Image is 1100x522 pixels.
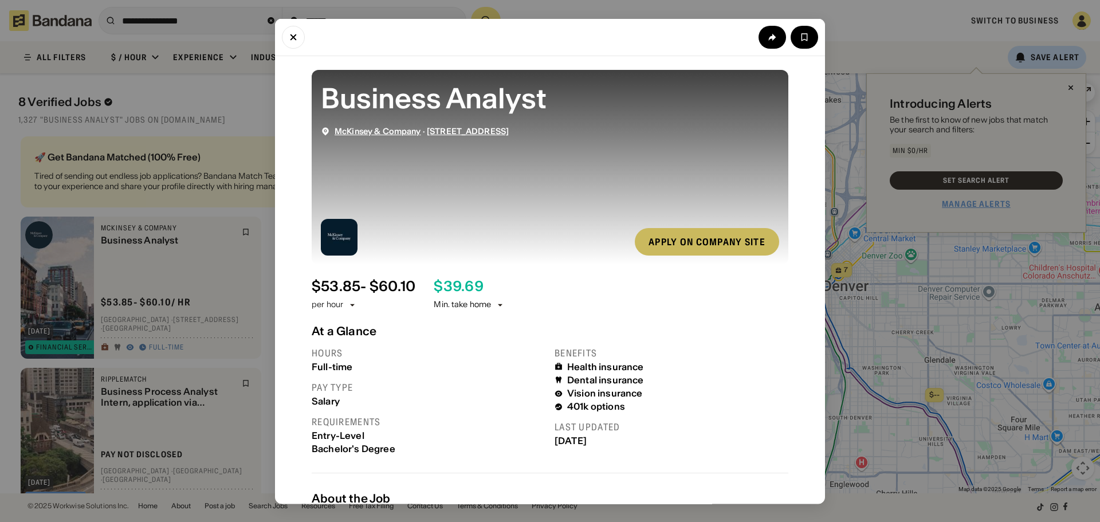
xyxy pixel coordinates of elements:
[312,492,788,505] div: About the Job
[312,347,545,359] div: Hours
[312,381,545,393] div: Pay type
[321,79,779,117] div: Business Analyst
[312,299,343,311] div: per hour
[567,388,643,399] div: Vision insurance
[312,278,415,295] div: $ 53.85 - $60.10
[649,237,765,246] div: Apply on company site
[312,443,545,454] div: Bachelor's Degree
[434,299,505,311] div: Min. take home
[321,218,357,255] img: McKinsey & Company logo
[555,421,788,433] div: Last updated
[555,347,788,359] div: Benefits
[312,324,788,337] div: At a Glance
[312,361,545,372] div: Full-time
[335,126,509,136] div: ·
[434,278,483,295] div: $ 39.69
[567,374,644,385] div: Dental insurance
[335,125,421,136] span: McKinsey & Company
[282,25,305,48] button: Close
[312,395,545,406] div: Salary
[312,415,545,427] div: Requirements
[555,435,788,446] div: [DATE]
[567,361,644,372] div: Health insurance
[427,125,509,136] span: [STREET_ADDRESS]
[312,430,545,441] div: Entry-Level
[567,401,625,412] div: 401k options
